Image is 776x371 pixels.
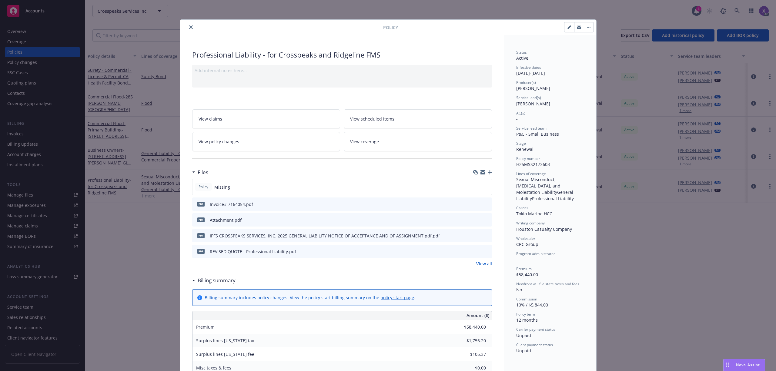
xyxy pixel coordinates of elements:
[516,65,541,70] span: Effective dates
[187,24,195,31] button: close
[198,277,236,284] h3: Billing summary
[516,281,579,287] span: Newfront will file state taxes and fees
[516,348,531,353] span: Unpaid
[197,233,205,238] span: pdf
[192,277,236,284] div: Billing summary
[516,131,559,137] span: P&C - Small Business
[516,161,550,167] span: H25MSS2173603
[724,359,731,371] div: Drag to move
[350,138,379,145] span: View coverage
[516,189,574,201] span: General Liability
[516,141,526,146] span: Stage
[197,184,209,190] span: Policy
[474,233,479,239] button: download file
[197,202,205,206] span: pdf
[476,260,492,267] a: View all
[210,217,242,223] div: Attachment.pdf
[516,287,522,293] span: No
[516,241,538,247] span: CRC Group
[192,109,340,128] a: View claims
[197,217,205,222] span: pdf
[516,296,537,302] span: Commission
[516,146,533,152] span: Renewal
[214,184,230,190] span: Missing
[192,132,340,151] a: View policy changes
[516,220,545,226] span: Writing company
[344,109,492,128] a: View scheduled items
[516,50,527,55] span: Status
[516,266,532,271] span: Premium
[516,272,538,277] span: $58,440.00
[516,257,518,262] span: -
[516,111,525,116] span: AC(s)
[516,312,535,317] span: Policy term
[196,351,254,357] span: Surplus lines [US_STATE] fee
[197,249,205,253] span: pdf
[210,233,440,239] div: IPFS CROSSPEAKS SERVICES, INC. 2025 GENERAL LIABILITY NOTICE OF ACCEPTANCE AND OF ASSIGNMENT.pdf.pdf
[516,211,552,217] span: Tokio Marine HCC
[516,342,553,347] span: Client payment status
[532,196,574,201] span: Professional Liability
[516,65,584,76] div: [DATE] - [DATE]
[484,233,490,239] button: preview file
[474,201,479,207] button: download file
[736,362,760,367] span: Nova Assist
[210,201,253,207] div: Invoice# 7164054.pdf
[484,201,490,207] button: preview file
[516,177,562,195] span: Sexual Misconduct, [MEDICAL_DATA], and Molestation Liability
[516,156,540,161] span: Policy number
[484,217,490,223] button: preview file
[199,116,222,122] span: View claims
[205,294,415,301] div: Billing summary includes policy changes. View the policy start billing summary on the .
[198,168,208,176] h3: Files
[516,55,528,61] span: Active
[196,324,215,330] span: Premium
[350,116,394,122] span: View scheduled items
[516,333,531,338] span: Unpaid
[467,312,489,319] span: Amount ($)
[196,365,231,371] span: Misc taxes & fees
[199,138,239,145] span: View policy changes
[516,236,535,241] span: Wholesaler
[516,317,538,323] span: 12 months
[210,248,296,255] div: REVISED QUOTE - Professional Liability.pdf
[516,80,536,85] span: Producer(s)
[516,251,555,256] span: Program administrator
[192,168,208,176] div: Files
[516,101,550,107] span: [PERSON_NAME]
[450,323,490,332] input: 0.00
[516,95,541,100] span: Service lead(s)
[196,338,254,343] span: Surplus lines [US_STATE] tax
[192,50,492,60] div: Professional Liability - for Crosspeaks and Ridgeline FMS
[516,327,555,332] span: Carrier payment status
[484,248,490,255] button: preview file
[380,295,414,300] a: policy start page
[723,359,765,371] button: Nova Assist
[344,132,492,151] a: View coverage
[450,336,490,345] input: 0.00
[474,217,479,223] button: download file
[383,24,398,31] span: Policy
[474,248,479,255] button: download file
[450,350,490,359] input: 0.00
[516,226,572,232] span: Houston Casualty Company
[516,126,547,131] span: Service lead team
[516,302,548,308] span: 10% / $5,844.00
[516,85,550,91] span: [PERSON_NAME]
[516,116,518,122] span: -
[195,67,490,74] div: Add internal notes here...
[516,171,546,176] span: Lines of coverage
[516,205,528,210] span: Carrier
